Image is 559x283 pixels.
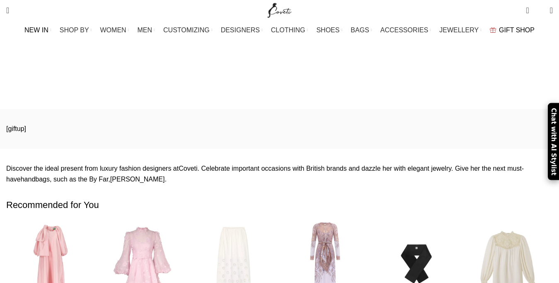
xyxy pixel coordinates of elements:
[221,26,260,34] span: DESIGNERS
[60,22,92,39] a: SHOP BY
[6,123,553,134] p: [giftup]
[221,22,263,39] a: DESIGNERS
[266,6,293,13] a: Site logo
[499,26,535,34] span: GIFT SHOP
[179,165,197,172] a: Coveti
[60,26,89,34] span: SHOP BY
[271,26,305,34] span: CLOTHING
[24,22,51,39] a: NEW IN
[278,75,307,82] span: Gift Shop
[490,27,496,33] img: GiftBag
[490,22,535,39] a: GIFT SHOP
[138,22,155,39] a: MEN
[100,22,129,39] a: WOMEN
[316,26,339,34] span: SHOES
[351,22,372,39] a: BAGS
[21,176,50,183] a: handbags
[439,26,479,34] span: JEWELLERY
[242,48,317,70] h1: Gift Shop
[100,26,126,34] span: WOMEN
[380,22,431,39] a: ACCESSORIES
[522,2,533,19] a: 0
[316,22,342,39] a: SHOES
[351,26,369,34] span: BAGS
[535,2,544,19] div: My Wishlist
[110,176,167,183] a: [PERSON_NAME].
[163,22,213,39] a: CUSTOMIZING
[138,26,152,34] span: MEN
[252,75,269,82] a: Home
[2,2,13,19] a: Search
[24,26,48,34] span: NEW IN
[537,8,543,15] span: 0
[439,22,482,39] a: JEWELLERY
[163,26,210,34] span: CUSTOMIZING
[6,163,553,184] p: Discover the ideal present from luxury fashion designers at . Celebrate important occasions with ...
[6,199,99,212] span: Recommended for You
[527,4,533,10] span: 0
[380,26,428,34] span: ACCESSORIES
[271,22,308,39] a: CLOTHING
[2,22,557,39] div: Main navigation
